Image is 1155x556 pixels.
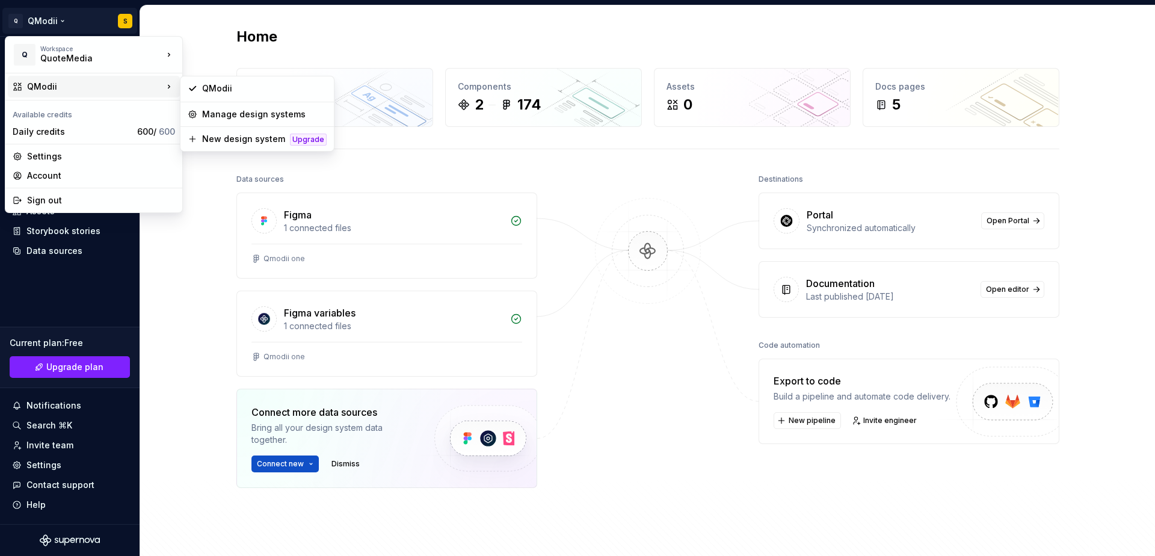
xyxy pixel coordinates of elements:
div: New design system [202,133,285,145]
div: QuoteMedia [40,52,143,64]
div: Upgrade [290,134,327,146]
span: 600 / [137,126,175,137]
div: Account [27,170,175,182]
div: Manage design systems [202,108,327,120]
div: Workspace [40,45,163,52]
div: Q [14,44,35,66]
span: 600 [159,126,175,137]
div: Available credits [8,103,180,122]
div: QModii [202,82,327,94]
div: Daily credits [13,126,132,138]
div: Sign out [27,194,175,206]
div: Settings [27,150,175,162]
div: QModii [27,81,163,93]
